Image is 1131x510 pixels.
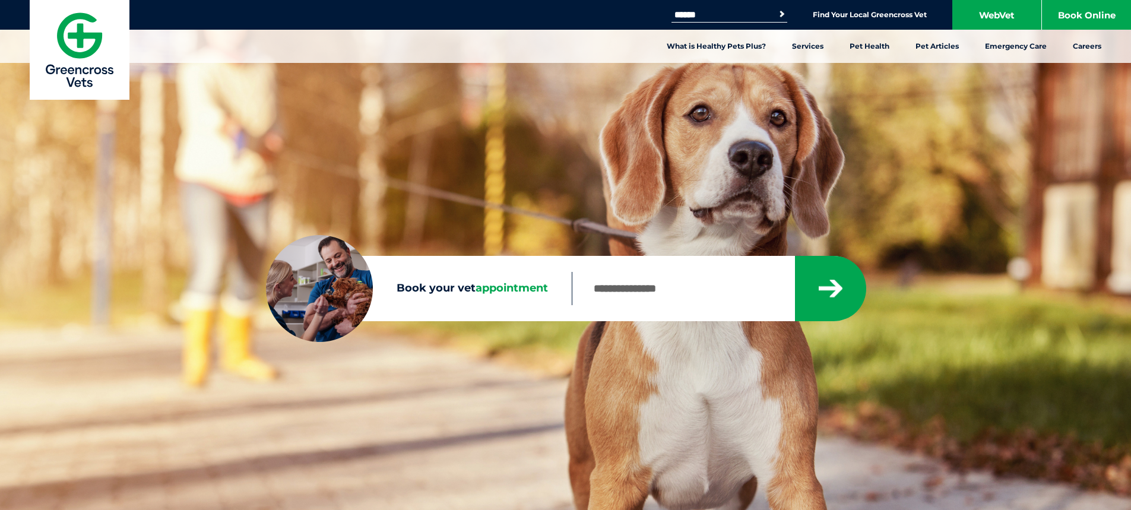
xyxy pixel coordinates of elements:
[902,30,972,63] a: Pet Articles
[476,281,548,294] span: appointment
[776,8,788,20] button: Search
[266,280,572,297] label: Book your vet
[654,30,779,63] a: What is Healthy Pets Plus?
[1060,30,1114,63] a: Careers
[813,10,927,20] a: Find Your Local Greencross Vet
[779,30,837,63] a: Services
[972,30,1060,63] a: Emergency Care
[837,30,902,63] a: Pet Health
